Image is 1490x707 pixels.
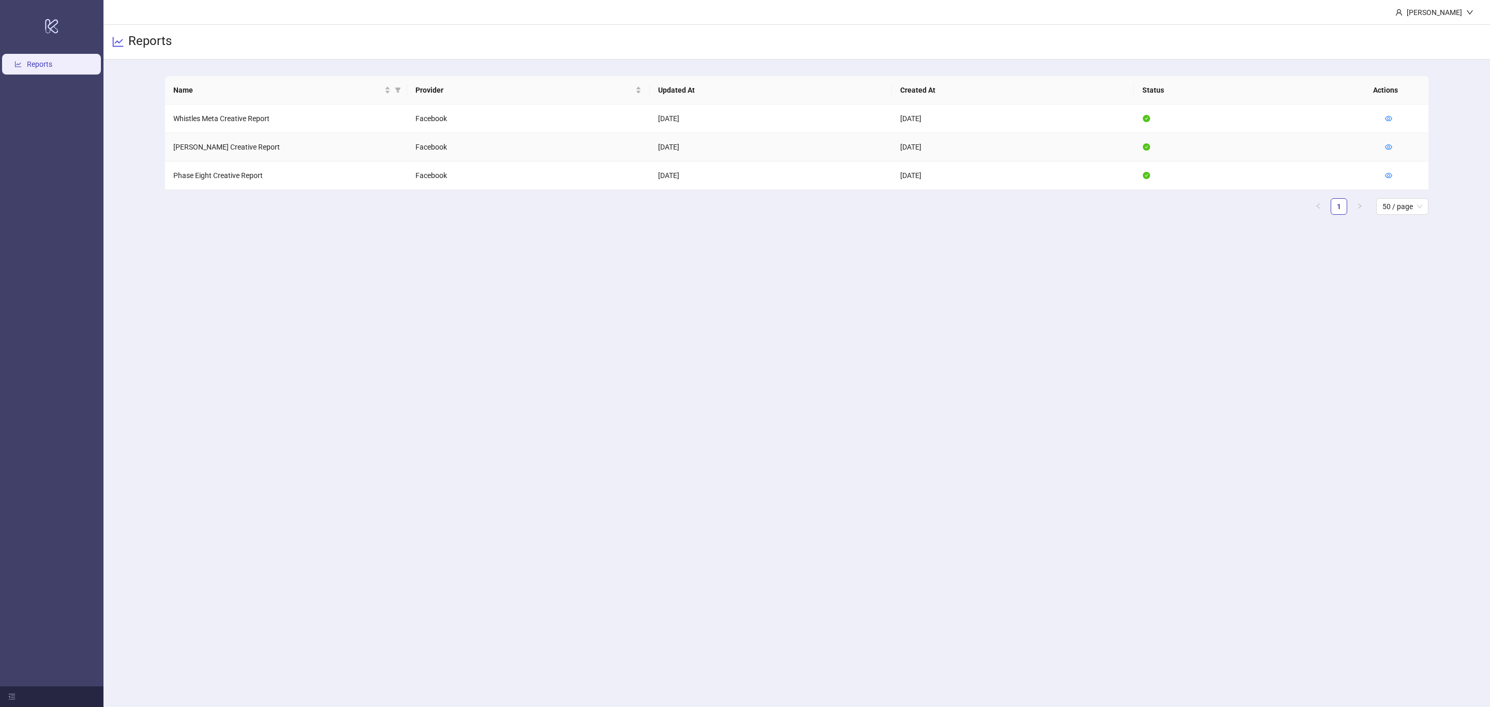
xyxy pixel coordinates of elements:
[1385,143,1392,151] a: eye
[395,87,401,93] span: filter
[1143,143,1150,151] span: check-circle
[1331,198,1347,215] li: 1
[128,33,172,51] h3: Reports
[1466,9,1473,16] span: down
[892,161,1134,190] td: [DATE]
[892,133,1134,161] td: [DATE]
[1385,114,1392,123] a: eye
[1403,7,1466,18] div: [PERSON_NAME]
[1385,115,1392,122] span: eye
[1331,199,1347,214] a: 1
[165,105,407,133] td: Whistles Meta Creative Report
[892,76,1134,105] th: Created At
[393,82,403,98] span: filter
[1376,198,1428,215] div: Page Size
[165,161,407,190] td: Phase Eight Creative Report
[1385,172,1392,179] span: eye
[1143,172,1150,179] span: check-circle
[1143,115,1150,122] span: check-circle
[1385,171,1392,180] a: eye
[173,84,382,96] span: Name
[1351,198,1368,215] li: Next Page
[1310,198,1327,215] li: Previous Page
[27,61,52,69] a: Reports
[650,105,892,133] td: [DATE]
[1395,9,1403,16] span: user
[1310,198,1327,215] button: left
[650,161,892,190] td: [DATE]
[1357,203,1363,209] span: right
[1315,203,1321,209] span: left
[407,105,649,133] td: Facebook
[112,36,124,48] span: line-chart
[650,133,892,161] td: [DATE]
[8,693,16,700] span: menu-fold
[1382,199,1422,214] span: 50 / page
[165,76,407,105] th: Name
[407,161,649,190] td: Facebook
[650,76,892,105] th: Updated At
[892,105,1134,133] td: [DATE]
[415,84,633,96] span: Provider
[407,133,649,161] td: Facebook
[1351,198,1368,215] button: right
[407,76,649,105] th: Provider
[165,133,407,161] td: [PERSON_NAME] Creative Report
[1134,76,1376,105] th: Status
[1365,76,1417,105] th: Actions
